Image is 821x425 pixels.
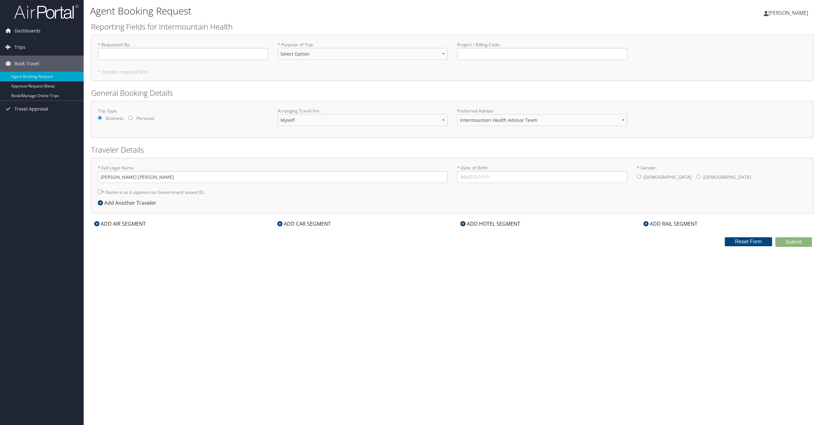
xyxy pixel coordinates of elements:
label: Arranging Travel For: [278,108,448,114]
div: ADD CAR SEGMENT [274,220,334,228]
label: * Date of Birth: [457,165,627,183]
label: [DEMOGRAPHIC_DATA] [644,171,691,183]
span: Travel Approval [14,101,48,117]
h1: Agent Booking Request [90,4,573,18]
img: airportal-logo.png [14,4,78,19]
input: * Requested By: [98,48,268,60]
input: * Gender:[DEMOGRAPHIC_DATA][DEMOGRAPHIC_DATA] [696,175,701,179]
span: [PERSON_NAME] [768,9,808,16]
label: * Gender: [637,165,807,184]
label: * Requested By : [98,41,268,60]
div: ADD AIR SEGMENT [91,220,149,228]
h2: Traveler Details [91,144,814,155]
span: Book Travel [14,56,39,72]
label: Business [106,115,123,122]
input: * Date of Birth: [457,171,627,183]
div: ADD HOTEL SEGMENT [457,220,523,228]
label: * Name is as it appears on Government issued ID. [98,186,205,198]
label: Preferred Advisor [457,108,627,114]
h5: * Denotes required field [98,70,807,74]
label: Project / Billing Code : [457,41,627,60]
a: [PERSON_NAME] [764,3,815,23]
input: * Full Legal Name [98,171,447,183]
span: Dashboards [14,23,41,39]
label: Trip Type: [98,108,268,114]
label: * Purpose of Trip : [278,41,448,65]
h2: General Booking Details [91,87,814,98]
input: * Gender:[DEMOGRAPHIC_DATA][DEMOGRAPHIC_DATA] [637,175,641,179]
label: Personal [136,115,154,122]
span: Trips [14,39,25,55]
h2: Reporting Fields for Intermountain Health [91,21,814,32]
div: Add Another Traveler [98,199,160,207]
label: * Full Legal Name [98,165,447,183]
label: [DEMOGRAPHIC_DATA] [703,171,751,183]
button: Reset Form [725,237,772,246]
div: ADD RAIL SEGMENT [640,220,701,228]
button: Submit [775,237,812,247]
input: * Name is as it appears on Government issued ID. [98,190,102,194]
select: * Purpose of Trip: [278,48,448,60]
input: Project / Billing Code: [457,48,627,60]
